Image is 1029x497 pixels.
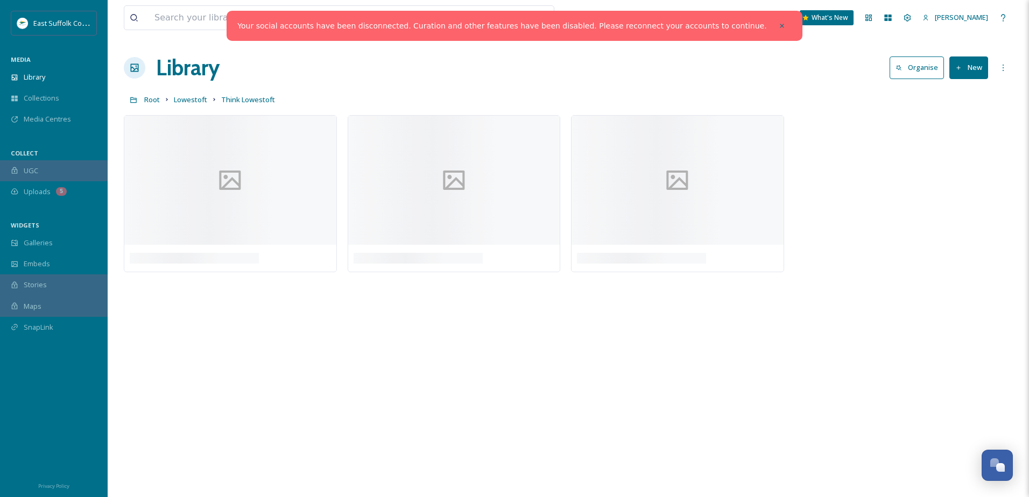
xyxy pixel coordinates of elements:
[485,7,548,28] a: View all files
[982,450,1013,481] button: Open Chat
[38,482,69,489] span: Privacy Policy
[24,114,71,124] span: Media Centres
[11,149,38,157] span: COLLECT
[949,56,988,79] button: New
[890,56,944,79] button: Organise
[24,301,41,311] span: Maps
[24,187,51,197] span: Uploads
[11,55,31,63] span: MEDIA
[24,166,38,176] span: UGC
[24,280,47,290] span: Stories
[56,187,67,196] div: 5
[24,238,53,248] span: Galleries
[144,93,160,106] a: Root
[917,7,993,28] a: [PERSON_NAME]
[38,479,69,492] a: Privacy Policy
[24,93,59,103] span: Collections
[144,95,160,104] span: Root
[174,93,207,106] a: Lowestoft
[24,72,45,82] span: Library
[221,95,275,104] span: Think Lowestoft
[24,322,53,332] span: SnapLink
[24,259,50,269] span: Embeds
[935,12,988,22] span: [PERSON_NAME]
[156,52,220,84] a: Library
[33,18,97,28] span: East Suffolk Council
[237,20,766,32] a: Your social accounts have been disconnected. Curation and other features have been disabled. Plea...
[17,18,28,29] img: ESC%20Logo.png
[800,10,854,25] a: What's New
[221,93,275,106] a: Think Lowestoft
[11,221,39,229] span: WIDGETS
[149,6,447,30] input: Search your library
[174,95,207,104] span: Lowestoft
